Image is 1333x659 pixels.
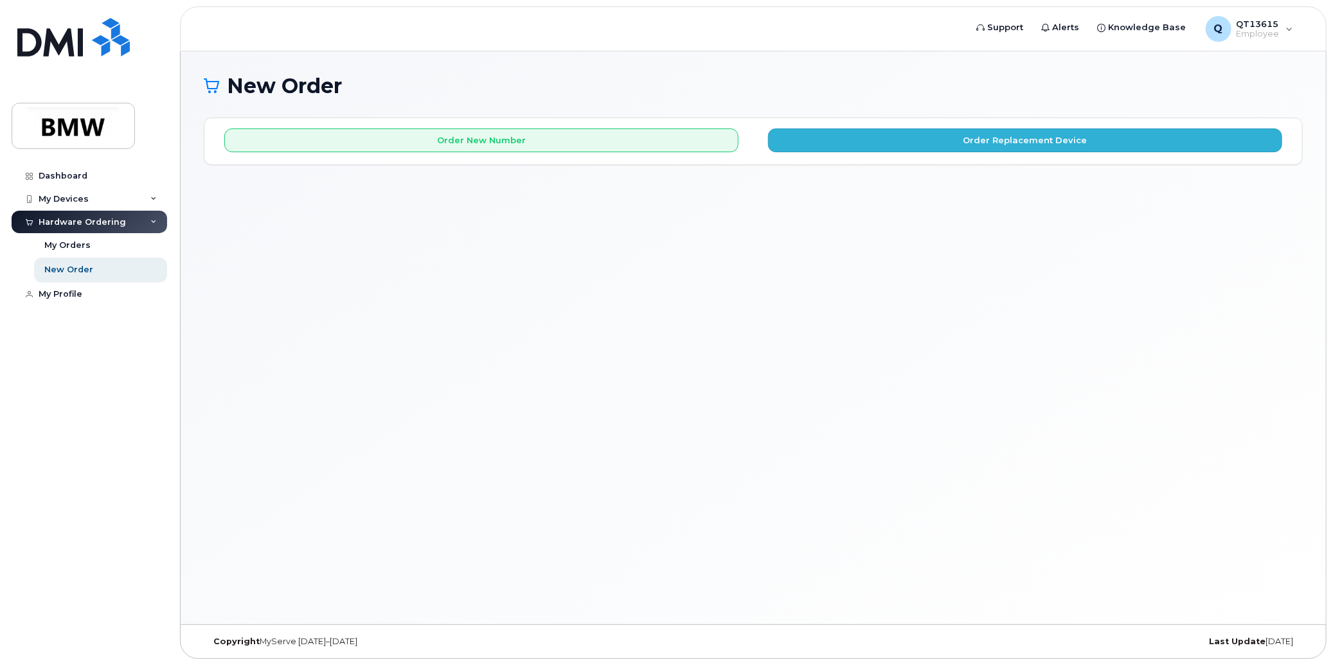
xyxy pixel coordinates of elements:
[1209,637,1266,646] strong: Last Update
[213,637,260,646] strong: Copyright
[204,637,570,647] div: MyServe [DATE]–[DATE]
[1277,603,1323,649] iframe: Messenger Launcher
[936,637,1303,647] div: [DATE]
[204,75,1303,97] h1: New Order
[768,128,1282,152] button: Order Replacement Device
[224,128,738,152] button: Order New Number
